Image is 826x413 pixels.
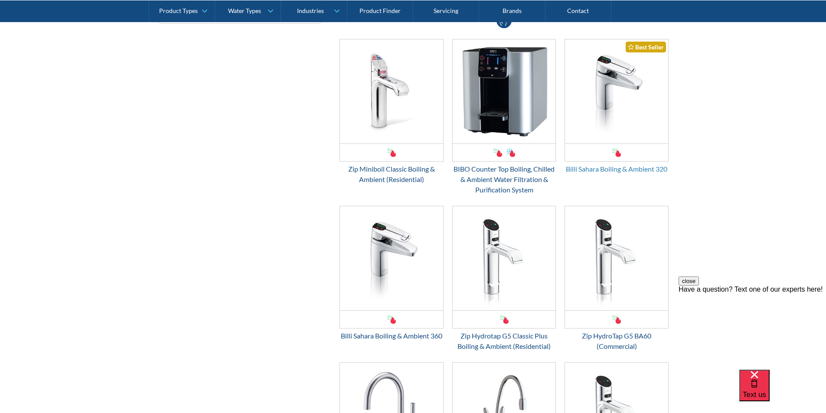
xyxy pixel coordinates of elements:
[159,7,198,14] div: Product Types
[453,206,556,310] img: Zip Hydrotap G5 Classic Plus Boiling & Ambient (Residential)
[452,39,556,195] a: BIBO Counter Top Boiling, Chilled & Ambient Water Filtration & Purification System BIBO Counter T...
[565,39,668,143] img: Billi Sahara Boiling & Ambient 320
[739,370,826,413] iframe: podium webchat widget bubble
[452,164,556,195] div: BIBO Counter Top Boiling, Chilled & Ambient Water Filtration & Purification System
[340,39,443,143] img: Zip Miniboil Classic Boiling & Ambient (Residential)
[565,206,669,351] a: Zip HydroTap G5 BA60 (Commercial)Zip HydroTap G5 BA60 (Commercial)
[565,206,668,310] img: Zip HydroTap G5 BA60 (Commercial)
[452,331,556,351] div: Zip Hydrotap G5 Classic Plus Boiling & Ambient (Residential)
[679,276,826,380] iframe: podium webchat widget prompt
[340,331,444,341] div: Billi Sahara Boiling & Ambient 360
[228,7,261,14] div: Water Types
[452,206,556,351] a: Zip Hydrotap G5 Classic Plus Boiling & Ambient (Residential)Zip Hydrotap G5 Classic Plus Boiling ...
[626,42,666,52] div: Best Seller
[340,164,444,185] div: Zip Miniboil Classic Boiling & Ambient (Residential)
[297,7,324,14] div: Industries
[565,39,669,174] a: Billi Sahara Boiling & Ambient 320Best SellerBilli Sahara Boiling & Ambient 320
[453,39,556,143] img: BIBO Counter Top Boiling, Chilled & Ambient Water Filtration & Purification System
[340,206,443,310] img: Billi Sahara Boiling & Ambient 360
[340,206,444,341] a: Billi Sahara Boiling & Ambient 360Billi Sahara Boiling & Ambient 360
[340,39,444,185] a: Zip Miniboil Classic Boiling & Ambient (Residential)Zip Miniboil Classic Boiling & Ambient (Resid...
[565,331,669,351] div: Zip HydroTap G5 BA60 (Commercial)
[565,164,669,174] div: Billi Sahara Boiling & Ambient 320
